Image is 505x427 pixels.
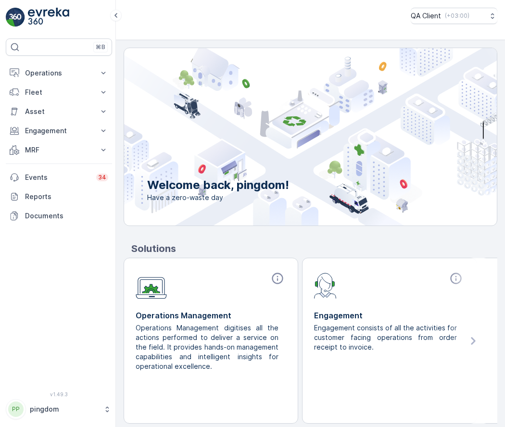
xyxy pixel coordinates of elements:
[6,391,112,397] span: v 1.49.3
[136,272,167,299] img: module-icon
[314,310,465,321] p: Engagement
[6,187,112,206] a: Reports
[411,11,441,21] p: QA Client
[81,48,497,226] img: city illustration
[6,63,112,83] button: Operations
[136,310,286,321] p: Operations Management
[25,192,108,201] p: Reports
[25,68,93,78] p: Operations
[314,272,337,299] img: module-icon
[6,399,112,419] button: PPpingdom
[6,8,25,27] img: logo
[131,241,497,256] p: Solutions
[445,12,469,20] p: ( +03:00 )
[8,402,24,417] div: PP
[28,8,69,27] img: logo_light-DOdMpM7g.png
[25,211,108,221] p: Documents
[6,83,112,102] button: Fleet
[314,323,457,352] p: Engagement consists of all the activities for customer facing operations from order receipt to in...
[30,404,99,414] p: pingdom
[6,140,112,160] button: MRF
[25,126,93,136] p: Engagement
[25,173,90,182] p: Events
[25,107,93,116] p: Asset
[6,168,112,187] a: Events34
[98,174,106,181] p: 34
[25,88,93,97] p: Fleet
[25,145,93,155] p: MRF
[147,177,289,193] p: Welcome back, pingdom!
[147,193,289,202] span: Have a zero-waste day
[6,102,112,121] button: Asset
[136,323,278,371] p: Operations Management digitises all the actions performed to deliver a service on the field. It p...
[6,121,112,140] button: Engagement
[411,8,497,24] button: QA Client(+03:00)
[6,206,112,226] a: Documents
[96,43,105,51] p: ⌘B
